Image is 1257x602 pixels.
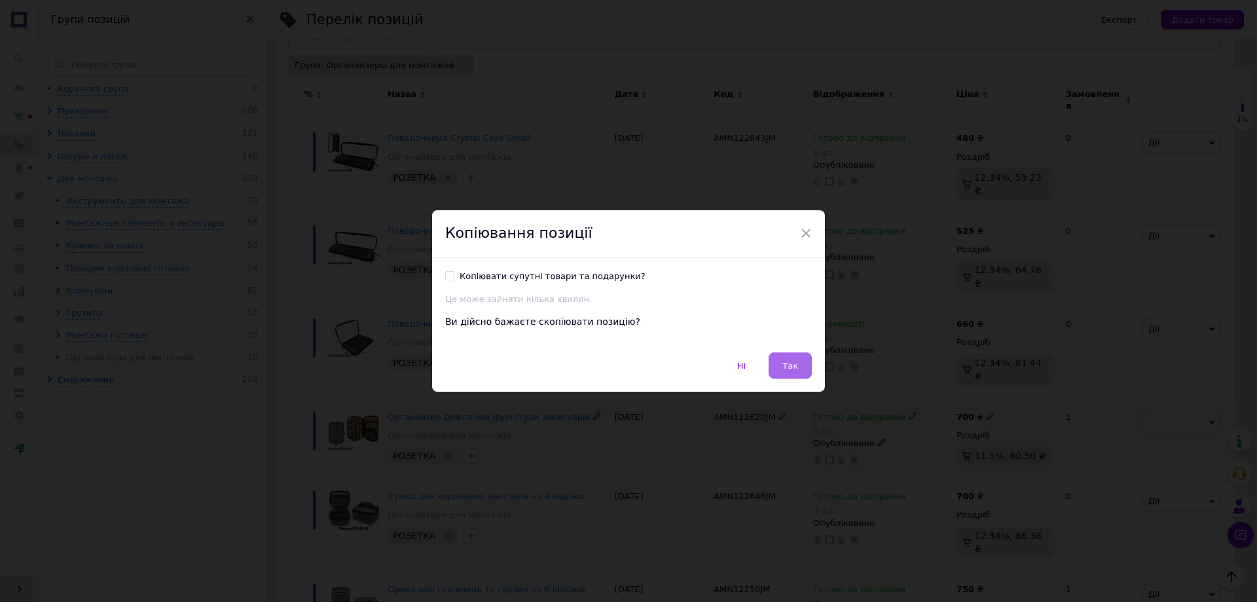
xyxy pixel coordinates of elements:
[445,225,592,241] span: Копіювання позиції
[737,361,746,371] span: Ні
[723,352,759,379] button: Ні
[445,294,592,304] span: Це може зайняти кілька хвилин.
[782,361,798,371] span: Так
[460,271,646,282] div: Копіювати супутні товари та подарунки?
[445,316,812,329] div: Ви дійсно бажаєте скопіювати позицію?
[769,352,812,379] button: Так
[800,222,812,244] span: ×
